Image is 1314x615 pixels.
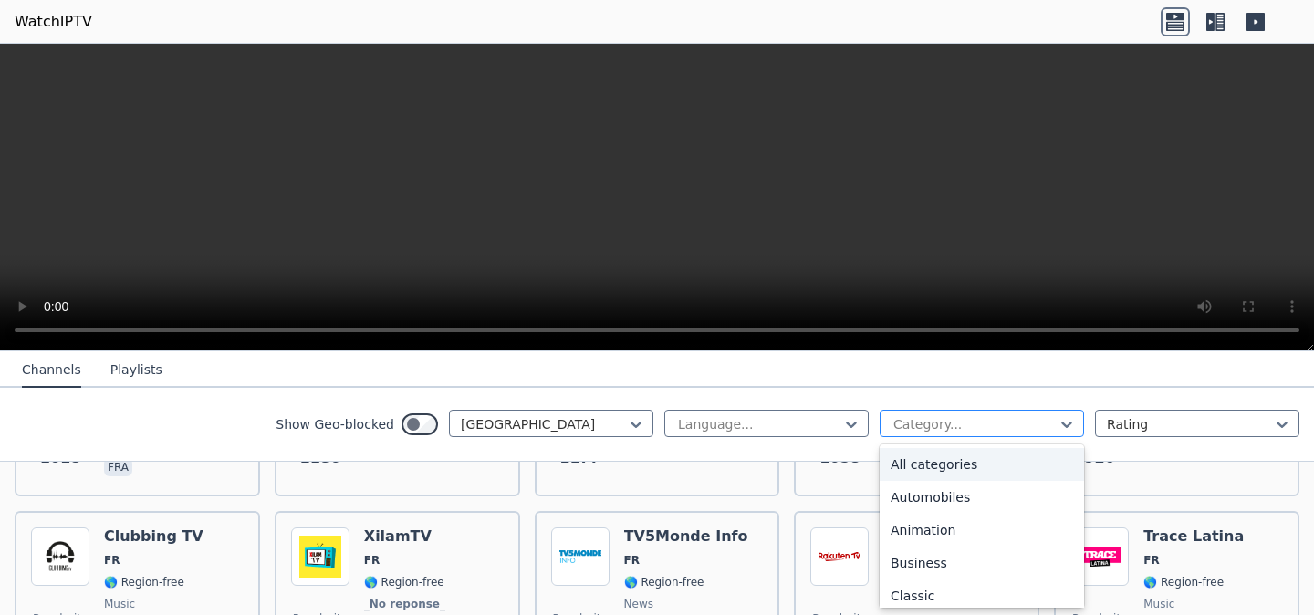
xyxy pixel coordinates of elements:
[810,527,869,586] img: Rakuten TV Spotlight
[291,527,349,586] img: XilamTV
[624,575,704,589] span: 🌎 Region-free
[1070,527,1129,586] img: Trace Latina
[104,553,120,568] span: FR
[276,415,394,433] label: Show Geo-blocked
[880,481,1084,514] div: Automobiles
[104,527,203,546] h6: Clubbing TV
[104,575,184,589] span: 🌎 Region-free
[1143,575,1224,589] span: 🌎 Region-free
[15,11,92,33] a: WatchIPTV
[624,527,748,546] h6: TV5Monde Info
[1143,527,1244,546] h6: Trace Latina
[364,527,449,546] h6: XilamTV
[880,579,1084,612] div: Classic
[624,553,640,568] span: FR
[880,547,1084,579] div: Business
[31,527,89,586] img: Clubbing TV
[880,514,1084,547] div: Animation
[110,353,162,388] button: Playlists
[1143,597,1174,611] span: music
[22,353,81,388] button: Channels
[624,597,653,611] span: news
[104,597,135,611] span: music
[104,458,132,476] p: fra
[551,527,610,586] img: TV5Monde Info
[364,575,444,589] span: 🌎 Region-free
[880,448,1084,481] div: All categories
[364,553,380,568] span: FR
[1143,553,1159,568] span: FR
[364,597,445,611] span: _No reponse_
